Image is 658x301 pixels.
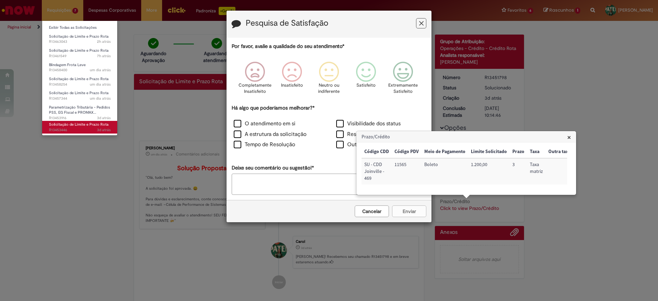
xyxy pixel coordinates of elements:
[49,53,111,59] span: R13461549
[42,33,118,46] a: Aberto R13463043 : Solicitação de Limite e Prazo Rota
[97,53,111,59] time: 29/08/2025 10:39:56
[49,105,110,115] span: Parametrização Tributária - Pedidos PSS, EG Fiscal e PROMAX…
[527,158,546,185] td: Taxa: Taxa matriz
[386,57,421,103] div: Extremamente Satisfeito
[392,158,422,185] td: Código PDV: 11565
[90,96,111,101] time: 28/08/2025 11:46:56
[237,57,272,103] div: Completamente Insatisfeito
[49,39,111,45] span: R13463043
[49,76,109,81] span: Solicitação de Limite e Prazo Rota
[42,104,118,118] a: Aberto R13453916 : Parametrização Tributária - Pedidos PSS, EG Fiscal e PROMAX Central
[42,61,118,74] a: Aberto R13458400 : Blindagem Frota Leve
[232,43,344,50] label: Por favor, avalie a qualidade do seu atendimento*
[90,82,111,87] time: 28/08/2025 14:29:18
[42,121,118,134] a: Aberto R13453446 : Solicitação de Limite e Prazo Rota
[317,82,341,95] p: Neutro ou indiferente
[49,122,109,127] span: Solicitação de Limite e Prazo Rota
[97,53,111,59] span: 7h atrás
[357,131,576,142] h3: Prazo/Crédito
[90,67,111,73] span: um dia atrás
[546,158,573,185] td: Outra taxa:
[42,47,118,60] a: Aberto R13461549 : Solicitação de Limite e Prazo Rota
[392,146,422,158] th: Código PDV
[97,115,111,121] span: 3d atrás
[336,120,401,128] label: Visibilidade dos status
[49,62,86,67] span: Blindagem Frota Leve
[49,127,111,133] span: R13453446
[356,131,576,195] div: Prazo/Crédito
[281,82,303,89] p: Insatisfeito
[49,67,111,73] span: R13458400
[49,82,111,87] span: R13458254
[234,130,306,138] label: A estrutura da solicitação
[356,82,376,89] p: Satisfeito
[90,96,111,101] span: um dia atrás
[49,90,109,96] span: Solicitação de Limite e Prazo Rota
[97,39,111,44] span: 2h atrás
[97,115,111,121] time: 27/08/2025 17:25:53
[97,127,111,133] span: 3d atrás
[49,115,111,121] span: R13453916
[49,34,109,39] span: Solicitação de Limite e Prazo Rota
[49,96,111,101] span: R13457344
[362,146,392,158] th: Código CDD
[239,82,271,95] p: Completamente Insatisfeito
[510,146,527,158] th: Prazo
[527,146,546,158] th: Taxa
[42,89,118,102] a: Aberto R13457344 : Solicitação de Limite e Prazo Rota
[42,24,118,32] a: Exibir Todas as Solicitações
[336,130,384,138] label: Resolução final
[422,158,468,185] td: Meio de Pagamento: Boleto
[312,57,346,103] div: Neutro ou indiferente
[349,57,383,103] div: Satisfeito
[90,82,111,87] span: um dia atrás
[510,158,527,185] td: Prazo: 3
[49,48,109,53] span: Solicitação de Limite e Prazo Rota
[275,57,309,103] div: Insatisfeito
[97,39,111,44] time: 29/08/2025 15:30:42
[567,134,571,141] button: Close
[232,164,314,172] label: Deixe seu comentário ou sugestão!*
[97,127,111,133] time: 27/08/2025 16:10:29
[468,146,510,158] th: Limite Solicitado
[388,82,418,95] p: Extremamente Satisfeito
[468,158,510,185] td: Limite Solicitado: 1.200,00
[567,133,571,142] span: ×
[355,205,389,217] button: Cancelar
[546,146,573,158] th: Outra taxa
[234,120,295,128] label: O atendimento em si
[42,75,118,88] a: Aberto R13458254 : Solicitação de Limite e Prazo Rota
[422,146,468,158] th: Meio de Pagamento
[234,141,295,149] label: Tempo de Resolução
[42,21,118,136] ul: Requisições
[336,141,362,149] label: Outro
[246,19,328,28] label: Pesquisa de Satisfação
[90,67,111,73] time: 28/08/2025 14:51:27
[232,104,426,151] div: Há algo que poderíamos melhorar?*
[362,158,392,185] td: Código CDD: SU - CDD Joinville - 469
